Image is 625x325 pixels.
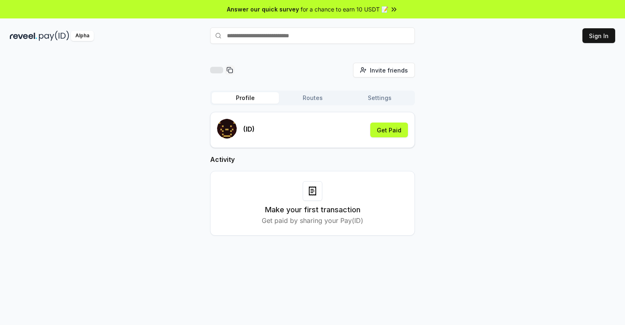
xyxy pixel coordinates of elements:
button: Sign In [582,28,615,43]
h2: Activity [210,155,415,164]
p: (ID) [243,124,255,134]
button: Profile [212,92,279,104]
button: Settings [346,92,413,104]
button: Invite friends [353,63,415,77]
button: Get Paid [370,123,408,137]
p: Get paid by sharing your Pay(ID) [262,216,363,225]
img: reveel_dark [10,31,37,41]
h3: Make your first transaction [265,204,360,216]
span: Answer our quick survey [227,5,299,14]
div: Alpha [71,31,94,41]
span: Invite friends [370,66,408,75]
span: for a chance to earn 10 USDT 📝 [301,5,388,14]
img: pay_id [39,31,69,41]
button: Routes [279,92,346,104]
